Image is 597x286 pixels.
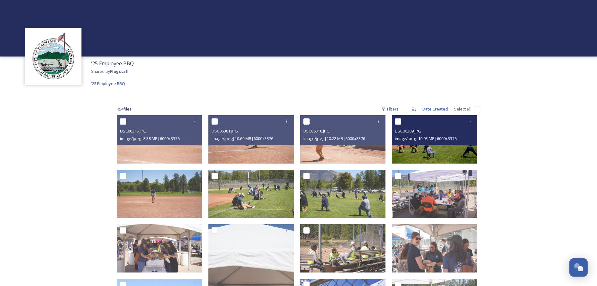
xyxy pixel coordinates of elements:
img: DSC06251.JPG [392,224,477,273]
span: '25 Employee BBQ [91,81,125,86]
button: Open Chat [569,258,588,277]
span: '25 Employee BBQ [91,60,134,67]
img: images%20%282%29.jpeg [28,31,78,82]
span: DSC06301.JPG [212,128,238,134]
img: DSC06300.JPG [117,170,202,218]
strong: Flagstaff [110,68,129,74]
span: 154 file s [117,106,132,112]
div: Date Created [419,103,451,115]
span: image/jpeg | 8.38 MB | 6000 x 3376 [120,136,180,141]
img: DSC06286.JPG [208,170,294,218]
span: image/jpeg | 10.22 MB | 6000 x 3376 [303,136,365,141]
div: Filters [378,103,402,115]
img: DSC06225.JPG [300,224,386,273]
span: DSC06315.JPG [120,128,146,134]
img: DSC06282.JPG [300,170,386,218]
span: DSC06310.JPG [303,128,330,134]
img: DSC06271.JPG [392,170,477,218]
img: DSC06262.JPG [117,224,202,273]
span: Select all [454,106,471,112]
span: Shared by [91,68,129,74]
span: image/jpeg | 10.69 MB | 6000 x 3376 [212,136,273,141]
a: '25 Employee BBQ [91,80,125,87]
span: DSC06289.JPG [395,128,421,134]
span: image/jpeg | 10.03 MB | 6000 x 3376 [395,136,457,141]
